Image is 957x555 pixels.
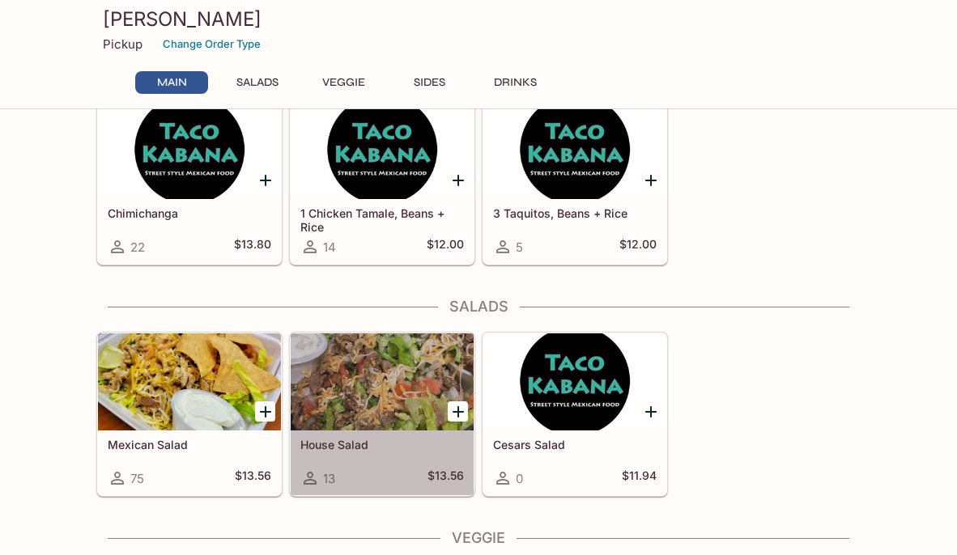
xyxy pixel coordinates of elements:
[300,438,464,451] h5: House Salad
[97,101,282,265] a: Chimichanga22$13.80
[483,333,667,496] a: Cesars Salad0$11.94
[448,170,468,190] button: Add 1 Chicken Tamale, Beans + Rice
[483,333,666,430] div: Cesars Salad
[103,36,142,52] p: Pickup
[96,298,861,316] h4: Salads
[448,401,468,422] button: Add House Salad
[130,471,144,486] span: 75
[234,237,271,256] h5: $13.80
[255,401,275,422] button: Add Mexican Salad
[290,101,474,265] a: 1 Chicken Tamale, Beans + Rice14$12.00
[97,333,282,496] a: Mexican Salad75$13.56
[291,333,474,430] div: House Salad
[108,438,271,451] h5: Mexican Salad
[307,71,380,94] button: Veggie
[235,468,271,488] h5: $13.56
[640,170,661,190] button: Add 3 Taquitos, Beans + Rice
[98,333,281,430] div: Mexican Salad
[427,237,464,256] h5: $12.00
[483,101,667,265] a: 3 Taquitos, Beans + Rice5$12.00
[393,71,466,94] button: Sides
[300,206,464,233] h5: 1 Chicken Tamale, Beans + Rice
[135,71,208,94] button: Main
[291,102,474,199] div: 1 Chicken Tamale, Beans + Rice
[493,206,657,220] h5: 3 Taquitos, Beans + Rice
[155,32,268,57] button: Change Order Type
[96,529,861,547] h4: Veggie
[130,239,145,255] span: 22
[103,6,854,32] h3: [PERSON_NAME]
[619,237,657,256] h5: $12.00
[98,102,281,199] div: Chimichanga
[483,102,666,199] div: 3 Taquitos, Beans + Rice
[493,438,657,451] h5: Cesars Salad
[255,170,275,190] button: Add Chimichanga
[427,468,464,488] h5: $13.56
[478,71,551,94] button: Drinks
[221,71,294,94] button: Salads
[323,239,336,255] span: 14
[640,401,661,422] button: Add Cesars Salad
[323,471,335,486] span: 13
[108,206,271,220] h5: Chimichanga
[290,333,474,496] a: House Salad13$13.56
[622,468,657,488] h5: $11.94
[516,239,523,255] span: 5
[516,471,523,486] span: 0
